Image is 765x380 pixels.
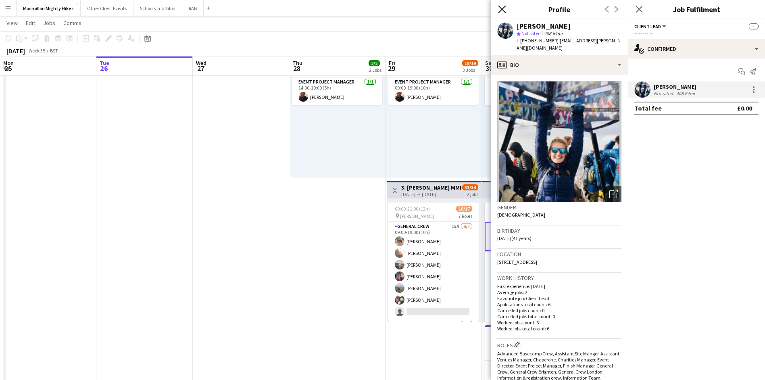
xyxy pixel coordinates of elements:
a: Jobs [40,18,58,28]
span: | [EMAIL_ADDRESS][PERSON_NAME][DOMAIN_NAME] [517,38,621,51]
span: 16/17 [456,206,472,212]
app-card-role: General Crew15A6/709:00-19:00 (10h)[PERSON_NAME][PERSON_NAME][PERSON_NAME][PERSON_NAME][PERSON_NA... [388,222,479,319]
app-card-role: Event Project Manager1/109:00-19:00 (10h)[PERSON_NAME] [388,77,479,105]
span: Sat [485,59,494,67]
p: Average jobs: 2 [497,289,621,295]
span: Comms [63,19,81,27]
h3: Profile [491,4,628,15]
div: 2 Jobs [369,67,381,73]
div: [PERSON_NAME] [517,23,571,30]
a: Edit [23,18,38,28]
app-job-card: 14:00-19:00 (5h)1/1 [PERSON_NAME]1 RoleEvent Project Manager1/114:00-19:00 (5h)[PERSON_NAME] [292,58,382,105]
p: Favourite job: Client Lead [497,295,621,301]
button: Macmillan Mighty Hikes [17,0,81,16]
h3: 4. [PERSON_NAME] MMH- 1 day role [485,337,575,351]
span: [PERSON_NAME] [400,213,434,219]
div: Bio [491,55,628,75]
div: [PERSON_NAME] [654,83,696,90]
span: [DEMOGRAPHIC_DATA] [497,212,545,218]
div: Confirmed [628,39,765,58]
app-job-card: 06:00-22:00 (16h)17/17 [PERSON_NAME]7 RolesClient Lead1/106:00-22:00 (16h)[PERSON_NAME]General Cr... [485,203,575,322]
h3: Birthday [497,227,621,234]
p: First experience: [DATE] [497,283,621,289]
p: Worked jobs total count: 6 [497,326,621,332]
app-job-card: 09:00-19:00 (10h)1/1 [PERSON_NAME]1 RoleEvent Project Manager1/109:00-19:00 (10h)[PERSON_NAME] [388,58,479,105]
app-job-card: 09:00-21:00 (12h)16/17 [PERSON_NAME]7 RolesGeneral Crew15A6/709:00-19:00 (10h)[PERSON_NAME][PERSO... [388,203,479,322]
div: 3 Jobs [463,67,478,73]
h3: Work history [497,274,621,282]
span: 27 [195,64,206,73]
p: Cancelled jobs total count: 0 [497,313,621,319]
button: Other Client Events [81,0,133,16]
span: 29 [388,64,395,73]
a: Comms [60,18,85,28]
button: Schools Triathlon [133,0,182,16]
span: Not rated [521,30,541,36]
div: Not rated [654,90,675,96]
p: Applications total count: 6 [497,301,621,307]
app-job-card: 06:00-22:00 (16h)1/1 [PERSON_NAME]1 RoleEvent Project Manager1/106:00-22:00 (16h)[PERSON_NAME] [485,58,575,105]
span: Thu [292,59,302,67]
span: 408.64mi [542,30,564,36]
div: [DATE] → [DATE] [401,191,461,197]
span: Tue [100,59,109,67]
app-card-role: Lunch Manager1/1 [388,319,479,347]
app-card-role: Event Project Manager1/106:00-22:00 (16h)[PERSON_NAME] [485,77,575,105]
div: [DATE] [6,47,25,55]
span: 33/34 [462,184,478,190]
p: Worked jobs count: 6 [497,319,621,326]
div: Open photos pop-in [605,186,621,202]
p: Cancelled jobs count: 0 [497,307,621,313]
h3: Roles [497,340,621,349]
span: Jobs [43,19,55,27]
div: 2 jobs [467,190,478,197]
span: 09:00-21:00 (12h) [395,206,430,212]
app-card-role: General Crew7/706:00-22:00 (16h)[PERSON_NAME][PERSON_NAME][PERSON_NAME][PERSON_NAME][PERSON_NAME] [485,251,575,349]
div: --:-- - --:-- [634,30,759,36]
div: BST [50,48,58,54]
img: Crew avatar or photo [497,81,621,202]
span: 7 Roles [459,213,472,219]
span: 25 [2,64,14,73]
span: Mon [3,59,14,67]
span: 30 [484,64,494,73]
button: Client Lead [634,23,667,29]
span: 28 [291,64,302,73]
span: [DATE] (41 years) [497,235,532,241]
h3: Job Fulfilment [628,4,765,15]
h3: 3. [PERSON_NAME] MMH- 2 day role [401,184,461,191]
span: Client Lead [634,23,661,29]
span: 18/19 [462,60,478,66]
span: t. [PHONE_NUMBER] [517,38,559,44]
span: Edit [26,19,35,27]
span: 2/2 [369,60,380,66]
span: 26 [98,64,109,73]
span: View [6,19,18,27]
span: Fri [389,59,395,67]
div: £0.00 [737,104,752,112]
span: Week 35 [27,48,47,54]
h3: Gender [497,204,621,211]
a: View [3,18,21,28]
app-card-role: Client Lead1/106:00-22:00 (16h)[PERSON_NAME] [485,222,575,251]
button: RAB [182,0,204,16]
div: Total fee [634,104,662,112]
span: -- [749,23,759,29]
h3: Location [497,251,621,258]
span: [STREET_ADDRESS] [497,259,537,265]
div: 408.64mi [675,90,696,96]
span: Wed [196,59,206,67]
app-card-role: Event Project Manager1/114:00-19:00 (5h)[PERSON_NAME] [292,77,382,105]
